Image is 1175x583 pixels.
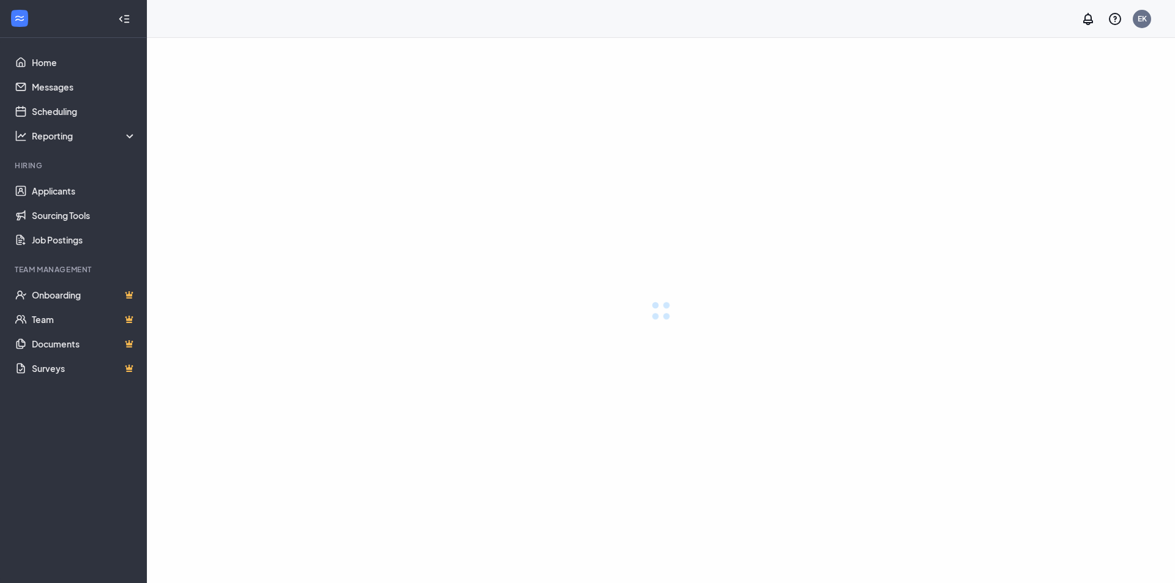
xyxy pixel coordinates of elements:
[32,130,137,142] div: Reporting
[32,307,136,332] a: TeamCrown
[15,264,134,275] div: Team Management
[1081,12,1095,26] svg: Notifications
[13,12,26,24] svg: WorkstreamLogo
[32,283,136,307] a: OnboardingCrown
[32,50,136,75] a: Home
[15,160,134,171] div: Hiring
[32,332,136,356] a: DocumentsCrown
[32,179,136,203] a: Applicants
[15,130,27,142] svg: Analysis
[32,228,136,252] a: Job Postings
[1138,13,1147,24] div: EK
[118,13,130,25] svg: Collapse
[32,99,136,124] a: Scheduling
[32,203,136,228] a: Sourcing Tools
[32,356,136,381] a: SurveysCrown
[32,75,136,99] a: Messages
[1108,12,1122,26] svg: QuestionInfo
